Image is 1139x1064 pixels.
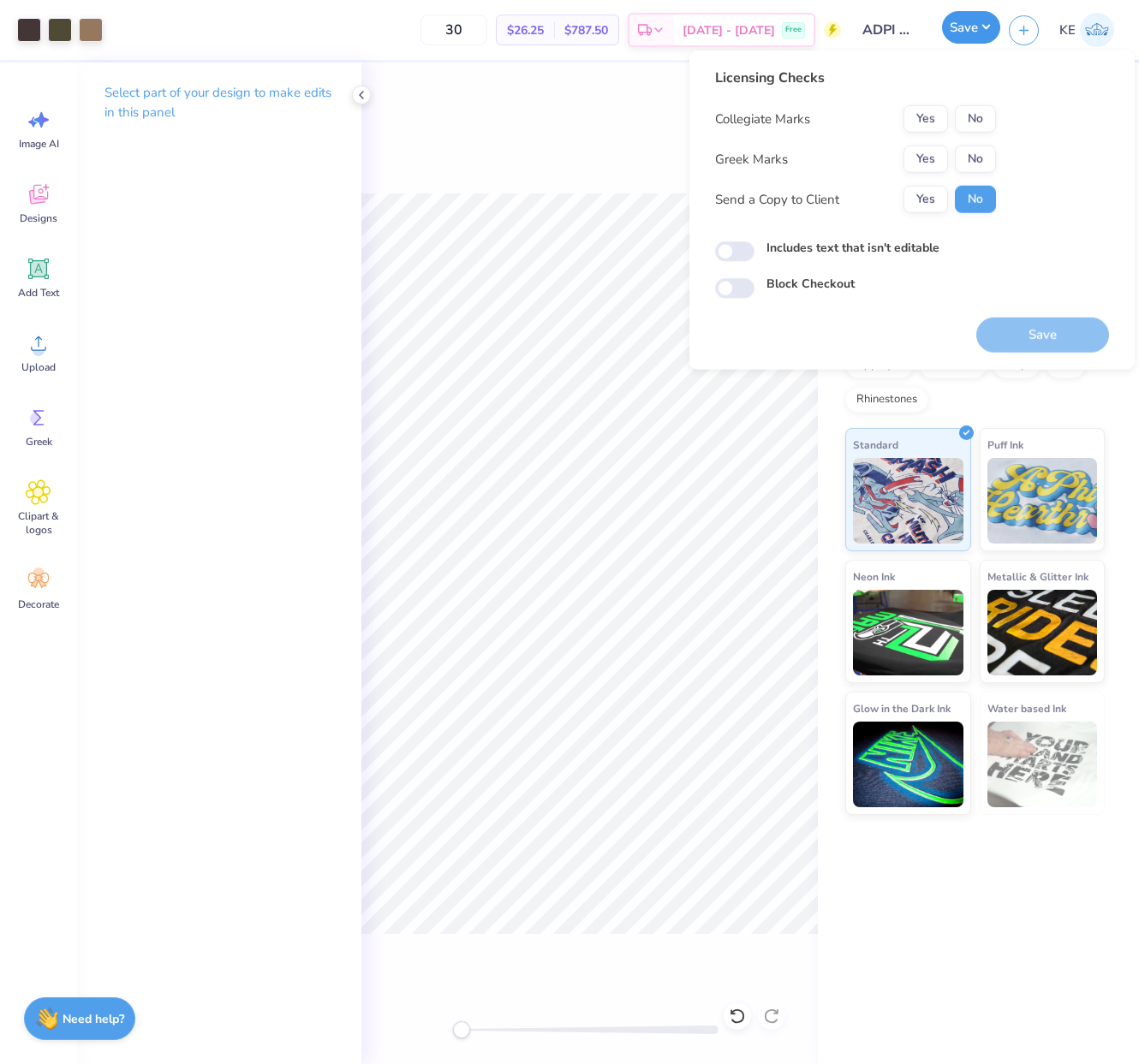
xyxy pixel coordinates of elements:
[18,597,59,611] span: Decorate
[987,590,1098,675] img: Metallic & Glitter Ink
[955,186,996,213] button: No
[104,83,334,122] p: Select part of your design to make edits in this panel
[766,239,939,257] label: Includes text that isn't editable
[903,146,948,173] button: Yes
[26,435,52,449] span: Greek
[10,509,67,537] span: Clipart & logos
[766,275,855,293] label: Block Checkout
[420,15,487,45] input: – –
[853,458,963,544] img: Standard
[987,722,1098,807] img: Water based Ink
[987,436,1023,454] span: Puff Ink
[20,211,57,225] span: Designs
[853,722,963,807] img: Glow in the Dark Ink
[903,105,948,133] button: Yes
[987,568,1088,585] span: Metallic & Glitter Ink
[564,21,608,39] span: $787.50
[453,1021,470,1038] div: Accessibility label
[942,11,1000,44] button: Save
[715,150,788,169] div: Greek Marks
[715,110,810,129] div: Collegiate Marks
[715,68,996,88] div: Licensing Checks
[853,568,895,585] span: Neon Ink
[18,286,59,300] span: Add Text
[715,190,839,210] div: Send a Copy to Client
[683,21,775,39] span: [DATE] - [DATE]
[507,21,544,39] span: $26.25
[785,24,802,36] span: Free
[1059,21,1076,40] span: KE
[19,137,59,151] span: Image AI
[1080,13,1114,47] img: Kent Everic Delos Santos
[1052,13,1122,47] a: KE
[903,186,948,213] button: Yes
[955,105,996,133] button: No
[853,436,898,454] span: Standard
[850,13,933,47] input: Untitled Design
[987,699,1066,717] span: Water based Ink
[853,590,963,675] img: Neon Ink
[21,360,56,374] span: Upload
[845,387,928,413] div: Rhinestones
[853,699,951,717] span: Glow in the Dark Ink
[63,1011,124,1027] strong: Need help?
[987,458,1098,544] img: Puff Ink
[955,146,996,173] button: No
